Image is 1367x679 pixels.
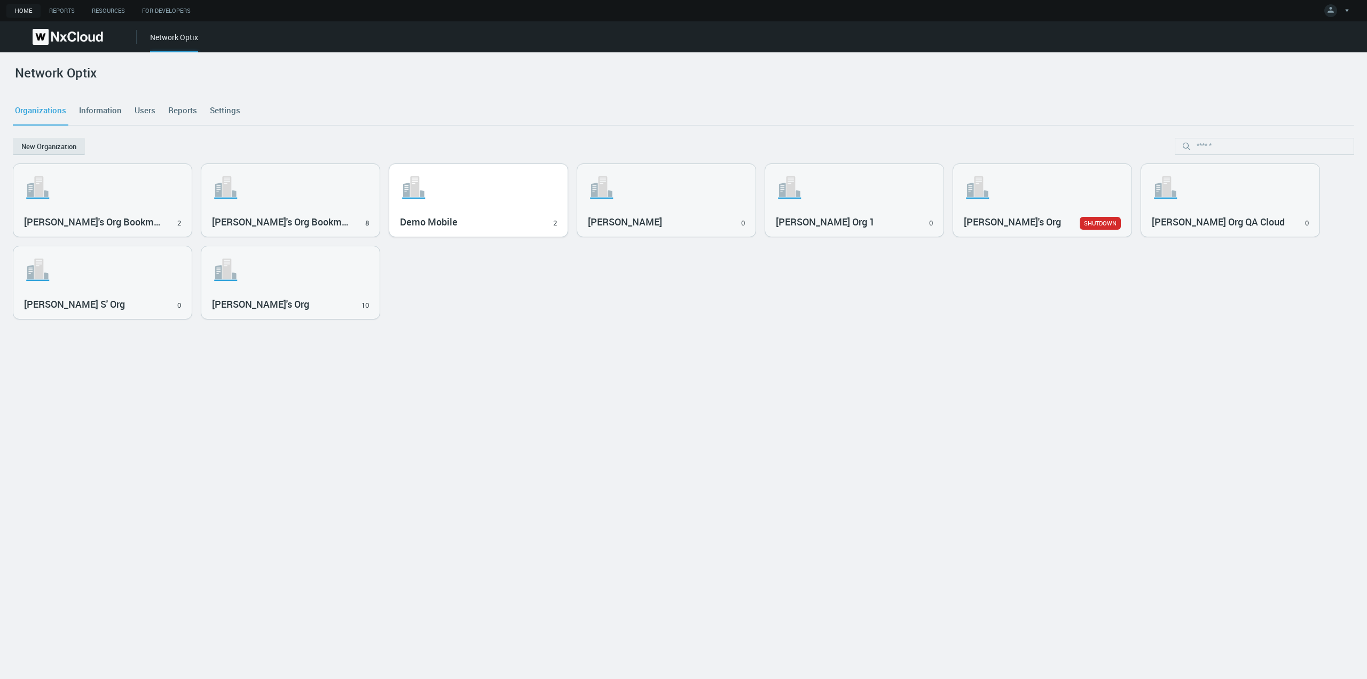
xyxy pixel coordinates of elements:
a: Organizations [13,96,68,125]
a: SHUTDOWN [1080,217,1121,230]
div: 8 [365,218,369,229]
h3: [PERSON_NAME] Org QA Cloud [1152,216,1293,228]
a: Reports [41,4,83,18]
div: 0 [741,218,745,229]
a: Resources [83,4,133,18]
h3: [PERSON_NAME]'s Org Bookmarks [24,216,166,228]
a: Reports [166,96,199,125]
h3: [PERSON_NAME] [588,216,729,228]
img: Nx Cloud logo [33,29,103,45]
div: 0 [929,218,933,229]
h3: [PERSON_NAME]'s Org [964,216,1080,228]
div: 0 [177,300,181,311]
h3: [PERSON_NAME]'s Org [212,299,353,310]
h3: [PERSON_NAME]'s Org Bookmarks2 [212,216,353,228]
h3: [PERSON_NAME] Org 1 [776,216,917,228]
div: 2 [177,218,181,229]
button: New Organization [13,138,85,155]
h3: Demo Mobile [400,216,541,228]
div: 2 [553,218,557,229]
h2: Network Optix [15,65,97,81]
a: Information [77,96,124,125]
a: Users [132,96,158,125]
div: 10 [362,300,369,311]
a: For Developers [133,4,199,18]
div: Network Optix [150,32,198,52]
a: Settings [208,96,242,125]
div: 0 [1305,218,1309,229]
a: Home [6,4,41,18]
h3: [PERSON_NAME] S' Org [24,299,166,310]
